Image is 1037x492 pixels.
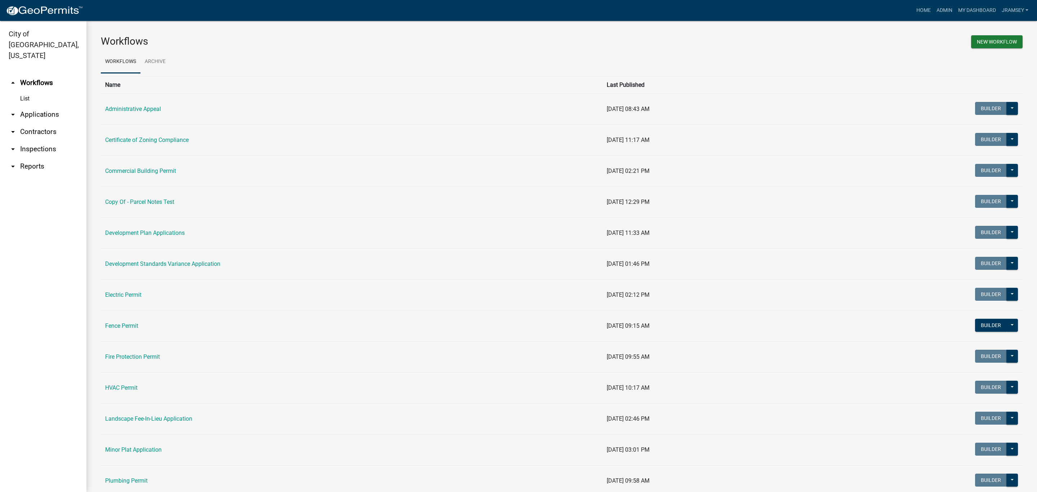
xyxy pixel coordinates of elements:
span: [DATE] 02:12 PM [607,291,650,298]
a: Landscape Fee-In-Lieu Application [105,415,192,422]
span: [DATE] 09:15 AM [607,322,650,329]
span: [DATE] 12:29 PM [607,198,650,205]
button: Builder [975,381,1007,394]
button: Builder [975,195,1007,208]
a: Workflows [101,50,140,73]
span: [DATE] 02:46 PM [607,415,650,422]
a: Admin [934,4,955,17]
a: Copy Of - Parcel Notes Test [105,198,174,205]
button: Builder [975,102,1007,115]
button: Builder [975,164,1007,177]
a: Administrative Appeal [105,106,161,112]
h3: Workflows [101,35,556,48]
button: Builder [975,226,1007,239]
span: [DATE] 01:46 PM [607,260,650,267]
button: Builder [975,133,1007,146]
span: [DATE] 11:33 AM [607,229,650,236]
i: arrow_drop_down [9,128,17,136]
th: Name [101,76,602,94]
span: [DATE] 09:55 AM [607,353,650,360]
button: Builder [975,319,1007,332]
a: HVAC Permit [105,384,138,391]
button: Builder [975,412,1007,425]
button: Builder [975,474,1007,487]
span: [DATE] 03:01 PM [607,446,650,453]
span: [DATE] 08:43 AM [607,106,650,112]
button: Builder [975,443,1007,456]
th: Last Published [602,76,811,94]
i: arrow_drop_up [9,79,17,87]
span: [DATE] 09:58 AM [607,477,650,484]
a: Electric Permit [105,291,142,298]
a: Certificate of Zoning Compliance [105,137,189,143]
a: jramsey [999,4,1031,17]
a: Commercial Building Permit [105,167,176,174]
a: Home [913,4,934,17]
span: [DATE] 11:17 AM [607,137,650,143]
a: Archive [140,50,170,73]
i: arrow_drop_down [9,162,17,171]
a: Development Standards Variance Application [105,260,220,267]
a: Fire Protection Permit [105,353,160,360]
i: arrow_drop_down [9,145,17,153]
button: Builder [975,350,1007,363]
i: arrow_drop_down [9,110,17,119]
button: Builder [975,257,1007,270]
a: Fence Permit [105,322,138,329]
span: [DATE] 10:17 AM [607,384,650,391]
span: [DATE] 02:21 PM [607,167,650,174]
button: New Workflow [971,35,1023,48]
a: Plumbing Permit [105,477,148,484]
a: Minor Plat Application [105,446,162,453]
button: Builder [975,288,1007,301]
a: Development Plan Applications [105,229,185,236]
a: My Dashboard [955,4,999,17]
